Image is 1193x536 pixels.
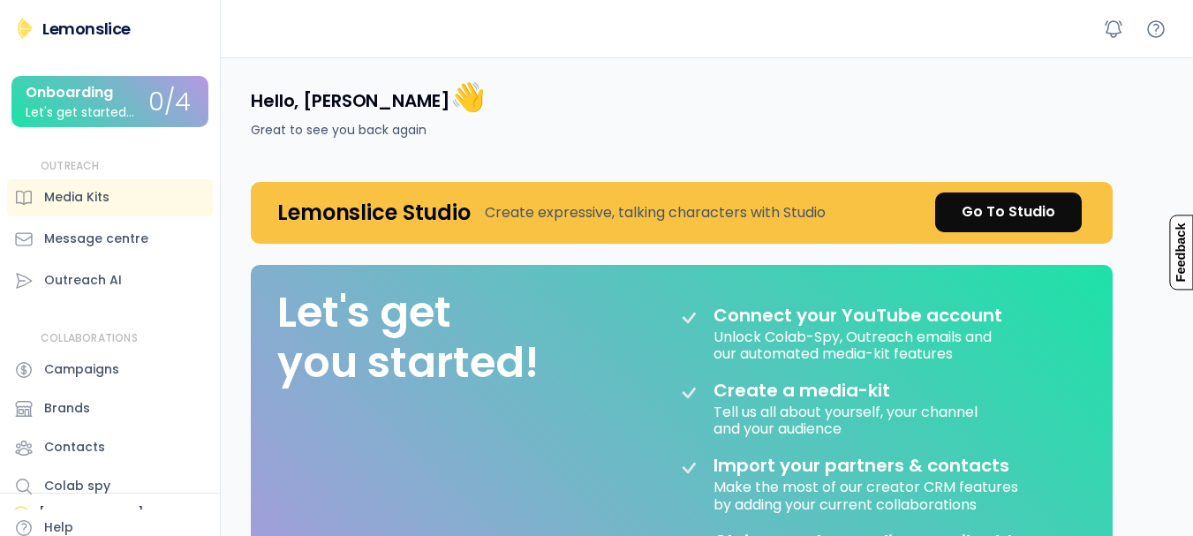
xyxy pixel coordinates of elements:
[714,476,1022,512] div: Make the most of our creator CRM features by adding your current collaborations
[44,271,122,290] div: Outreach AI
[41,159,100,174] div: OUTREACH
[485,202,826,223] div: Create expressive, talking characters with Studio
[26,106,134,119] div: Let's get started...
[44,438,105,457] div: Contacts
[714,305,1002,326] div: Connect your YouTube account
[962,201,1055,223] div: Go To Studio
[44,477,110,495] div: Colab spy
[44,360,119,379] div: Campaigns
[450,77,486,117] font: 👋
[935,193,1082,232] a: Go To Studio
[41,331,138,346] div: COLLABORATIONS
[714,380,934,401] div: Create a media-kit
[277,199,471,226] h4: Lemonslice Studio
[714,401,981,437] div: Tell us all about yourself, your channel and your audience
[26,85,113,101] div: Onboarding
[251,121,427,140] div: Great to see you back again
[44,399,90,418] div: Brands
[714,455,1009,476] div: Import your partners & contacts
[148,89,191,117] div: 0/4
[44,230,148,248] div: Message centre
[277,287,539,389] div: Let's get you started!
[42,18,131,40] div: Lemonslice
[44,188,109,207] div: Media Kits
[714,326,995,362] div: Unlock Colab-Spy, Outreach emails and our automated media-kit features
[251,79,485,116] h4: Hello, [PERSON_NAME]
[14,18,35,39] img: Lemonslice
